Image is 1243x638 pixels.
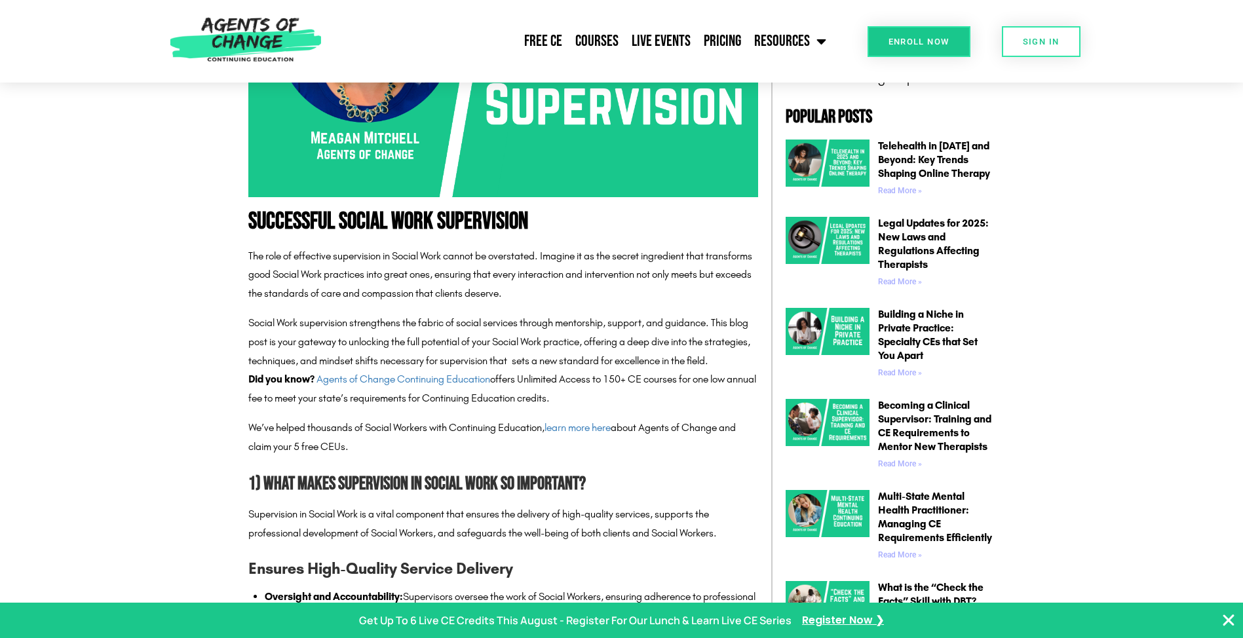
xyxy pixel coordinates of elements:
[878,399,991,452] a: Becoming a Clinical Supervisor: Training and CE Requirements to Mentor New Therapists
[316,373,490,385] a: Agents of Change Continuing Education
[1023,37,1060,46] span: SIGN IN
[878,277,922,286] a: Read more about Legal Updates for 2025: New Laws and Regulations Affecting Therapists
[878,186,922,195] a: Read more about Telehealth in 2025 and Beyond: Key Trends Shaping Online Therapy
[786,581,870,628] img: “Check the Facts” and DBT
[878,368,922,377] a: Read more about Building a Niche in Private Practice: Specialty CEs that Set You Apart
[786,140,870,187] img: Telehealth in 2025 and Beyond Key Trends Shaping Online Therapy
[748,25,833,58] a: Resources
[786,217,870,264] img: Legal Updates for 2025 New Laws and Regulations Affecting Therapists
[878,308,978,361] a: Building a Niche in Private Practice: Specialty CEs that Set You Apart
[786,140,870,200] a: Telehealth in 2025 and Beyond Key Trends Shaping Online Therapy
[248,419,758,457] p: We’ve helped thousands of Social Workers with Continuing Education, about Agents of Change and cl...
[518,25,569,58] a: Free CE
[248,470,758,499] h2: 1) What Makes Supervision in Social Work So Important?
[786,308,870,355] img: Building a Niche in Private Practice Specialty CEs that Set You Apart
[878,581,984,607] a: What is the “Check the Facts” Skill with DBT?
[248,373,315,385] strong: Did you know?
[1221,612,1236,628] button: Close Banner
[802,611,884,630] a: Register Now ❯
[889,37,949,46] span: Enroll Now
[786,308,870,383] a: Building a Niche in Private Practice Specialty CEs that Set You Apart
[878,140,990,179] a: Telehealth in [DATE] and Beyond: Key Trends Shaping Online Therapy
[545,421,611,434] a: learn more here
[878,550,922,559] a: Read more about Multi-State Mental Health Practitioner: Managing CE Requirements Efficiently
[878,217,989,270] a: Legal Updates for 2025: New Laws and Regulations Affecting Therapists
[359,611,792,630] p: Get Up To 6 Live CE Credits This August - Register For Our Lunch & Learn Live CE Series
[248,314,758,370] p: Social Work supervision strengthens the fabric of social services through mentorship, support, an...
[786,217,870,291] a: Legal Updates for 2025 New Laws and Regulations Affecting Therapists
[697,25,748,58] a: Pricing
[868,26,970,57] a: Enroll Now
[786,399,870,446] img: Becoming a Clinical Supervisor Training and CE Requirements (1)
[786,490,870,537] img: Multi-State Mental Health Continuing Education
[786,399,870,474] a: Becoming a Clinical Supervisor Training and CE Requirements (1)
[1002,26,1080,57] a: SIGN IN
[248,370,758,408] p: offers Unlimited Access to 150+ CE courses for one low annual fee to meet your state’s requiremen...
[786,108,995,126] h2: Popular Posts
[248,556,758,581] h3: Ensures High-Quality Service Delivery
[878,459,922,468] a: Read more about Becoming a Clinical Supervisor: Training and CE Requirements to Mentor New Therap...
[248,210,758,234] h1: Successful Social Work Supervision
[625,25,697,58] a: Live Events
[786,490,870,565] a: Multi-State Mental Health Continuing Education
[248,505,758,543] p: Supervision in Social Work is a vital component that ensures the delivery of high-quality service...
[569,25,625,58] a: Courses
[328,25,833,58] nav: Menu
[878,490,992,543] a: Multi-State Mental Health Practitioner: Managing CE Requirements Efficiently
[248,247,758,303] p: The role of effective supervision in Social Work cannot be overstated. Imagine it as the secret i...
[265,590,403,603] strong: Oversight and Accountability:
